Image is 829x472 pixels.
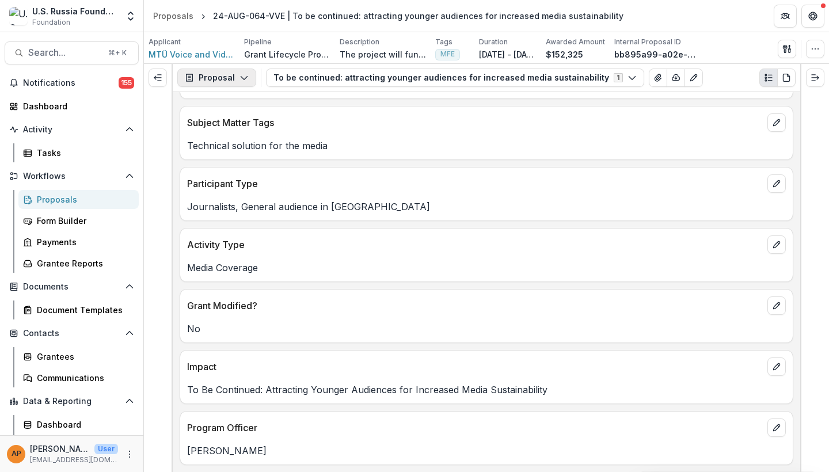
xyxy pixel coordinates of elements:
[23,282,120,292] span: Documents
[177,68,256,87] button: Proposal
[614,37,681,47] p: Internal Proposal ID
[767,235,786,254] button: edit
[37,193,130,205] div: Proposals
[546,37,605,47] p: Awarded Amount
[30,455,118,465] p: [EMAIL_ADDRESS][DOMAIN_NAME]
[23,78,119,88] span: Notifications
[37,215,130,227] div: Form Builder
[767,357,786,376] button: edit
[153,10,193,22] div: Proposals
[187,360,763,374] p: Impact
[149,48,235,60] a: MTÜ Voice and Video Enterprise
[9,7,28,25] img: U.S. Russia Foundation
[37,236,130,248] div: Payments
[244,48,330,60] p: Grant Lifecycle Process
[37,418,130,431] div: Dashboard
[5,41,139,64] button: Search...
[18,211,139,230] a: Form Builder
[187,421,763,435] p: Program Officer
[266,68,644,87] button: To be continued: attracting younger audiences for increased media sustainability​1
[5,167,139,185] button: Open Workflows
[18,368,139,387] a: Communications
[5,392,139,410] button: Open Data & Reporting
[149,37,181,47] p: Applicant
[187,299,763,313] p: Grant Modified?
[37,351,130,363] div: Grantees
[759,68,778,87] button: Plaintext view
[37,257,130,269] div: Grantee Reports
[149,7,198,24] a: Proposals
[5,277,139,296] button: Open Documents
[18,143,139,162] a: Tasks
[649,68,667,87] button: View Attached Files
[18,347,139,366] a: Grantees
[187,383,786,397] p: To Be Continued: Attracting Younger Audiences for Increased Media Sustainability
[187,238,763,252] p: Activity Type
[614,48,701,60] p: bb895a99-a02e-4545-ba61-890e24b7f3bd
[23,329,120,338] span: Contacts
[149,68,167,87] button: Expand left
[479,48,537,60] p: [DATE] - [DATE]
[213,10,623,22] div: 24-AUG-064-VVE | To be continued: attracting younger audiences for increased media sustainability​
[37,147,130,159] div: Tasks
[119,77,134,89] span: 155
[18,300,139,319] a: Document Templates
[546,48,583,60] p: $152,325
[23,172,120,181] span: Workflows
[123,5,139,28] button: Open entity switcher
[777,68,796,87] button: PDF view
[767,418,786,437] button: edit
[187,261,786,275] p: Media Coverage
[435,37,452,47] p: Tags
[18,190,139,209] a: Proposals
[187,116,763,130] p: Subject Matter Tags
[187,322,786,336] p: No
[685,68,703,87] button: Edit as form
[187,444,786,458] p: [PERSON_NAME]
[774,5,797,28] button: Partners
[340,37,379,47] p: Description
[94,444,118,454] p: User
[187,200,786,214] p: Journalists, General audience in [GEOGRAPHIC_DATA]
[767,296,786,315] button: edit
[18,415,139,434] a: Dashboard
[340,48,426,60] p: The project will fund a YouTube channel (“Cringe with [PERSON_NAME]”) intended to drive engagemen...
[18,233,139,252] a: Payments
[37,304,130,316] div: Document Templates
[32,5,118,17] div: U.S. Russia Foundation
[806,68,824,87] button: Expand right
[32,17,70,28] span: Foundation
[767,174,786,193] button: edit
[149,7,628,24] nav: breadcrumb
[28,47,101,58] span: Search...
[767,113,786,132] button: edit
[5,120,139,139] button: Open Activity
[123,447,136,461] button: More
[37,372,130,384] div: Communications
[18,254,139,273] a: Grantee Reports
[5,324,139,342] button: Open Contacts
[106,47,129,59] div: ⌘ + K
[5,74,139,92] button: Notifications155
[244,37,272,47] p: Pipeline
[30,443,90,455] p: [PERSON_NAME]
[440,50,455,58] span: MFE
[801,5,824,28] button: Get Help
[187,177,763,191] p: Participant Type
[23,100,130,112] div: Dashboard
[187,139,786,153] p: Technical solution for the media
[12,450,21,458] div: Anna P
[23,397,120,406] span: Data & Reporting
[23,125,120,135] span: Activity
[479,37,508,47] p: Duration
[5,97,139,116] a: Dashboard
